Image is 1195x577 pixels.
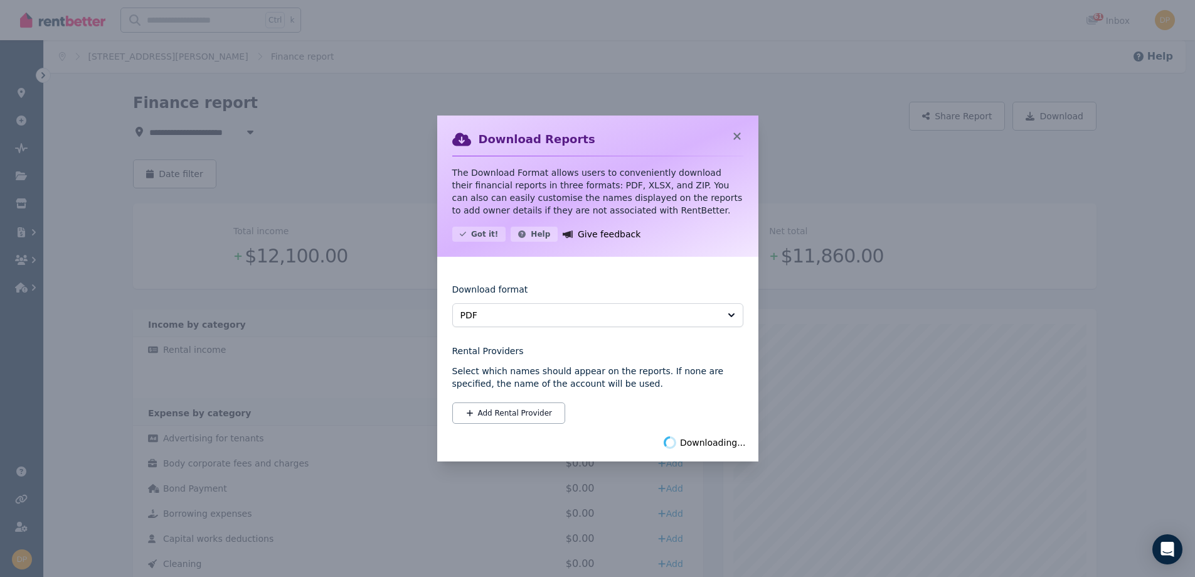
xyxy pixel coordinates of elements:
[511,227,558,242] button: Help
[452,402,565,424] button: Add Rental Provider
[452,166,743,217] p: The Download Format allows users to conveniently download their financial reports in three format...
[460,309,718,321] span: PDF
[1152,534,1182,564] div: Open Intercom Messenger
[452,345,743,357] legend: Rental Providers
[452,227,506,242] button: Got it!
[479,131,595,148] h2: Download Reports
[452,283,528,303] label: Download format
[452,365,743,390] p: Select which names should appear on the reports. If none are specified, the name of the account w...
[452,303,743,327] button: PDF
[680,436,746,449] span: Downloading...
[563,227,640,242] a: Give feedback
